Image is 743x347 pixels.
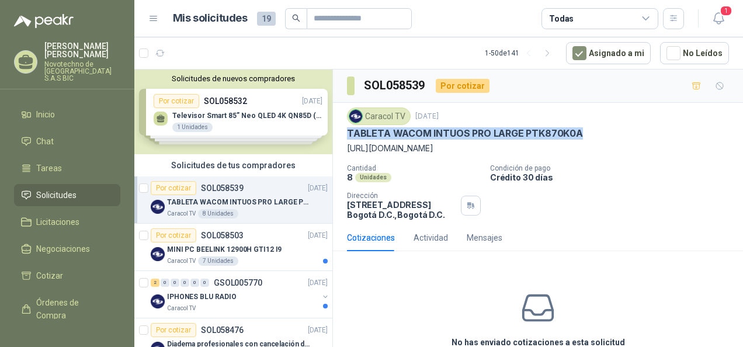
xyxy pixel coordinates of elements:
[200,279,209,287] div: 0
[14,103,120,126] a: Inicio
[151,247,165,261] img: Company Logo
[566,42,651,64] button: Asignado a mi
[36,162,62,175] span: Tareas
[134,176,332,224] a: Por cotizarSOL058539[DATE] Company LogoTABLETA WACOM INTUOS PRO LARGE PTK870K0ACaracol TV8 Unidades
[490,172,738,182] p: Crédito 30 días
[151,279,159,287] div: 2
[308,183,328,194] p: [DATE]
[347,200,456,220] p: [STREET_ADDRESS] Bogotá D.C. , Bogotá D.C.
[257,12,276,26] span: 19
[14,130,120,152] a: Chat
[151,181,196,195] div: Por cotizar
[201,326,244,334] p: SOL058476
[14,157,120,179] a: Tareas
[167,197,313,208] p: TABLETA WACOM INTUOS PRO LARGE PTK870K0A
[549,12,574,25] div: Todas
[134,154,332,176] div: Solicitudes de tus compradores
[36,189,77,202] span: Solicitudes
[36,135,54,148] span: Chat
[436,79,489,93] div: Por cotizar
[44,42,120,58] p: [PERSON_NAME] [PERSON_NAME]
[167,292,237,303] p: IPHONES BLU RADIO
[490,164,738,172] p: Condición de pago
[167,304,196,313] p: Caracol TV
[308,230,328,241] p: [DATE]
[708,8,729,29] button: 1
[349,110,362,123] img: Company Logo
[36,242,90,255] span: Negociaciones
[198,209,238,218] div: 8 Unidades
[201,231,244,240] p: SOL058503
[308,325,328,336] p: [DATE]
[36,296,109,322] span: Órdenes de Compra
[347,231,395,244] div: Cotizaciones
[660,42,729,64] button: No Leídos
[190,279,199,287] div: 0
[44,61,120,82] p: Novotechno de [GEOGRAPHIC_DATA] S.A.S BIC
[151,323,196,337] div: Por cotizar
[151,228,196,242] div: Por cotizar
[347,107,411,125] div: Caracol TV
[364,77,426,95] h3: SOL058539
[14,292,120,327] a: Órdenes de Compra
[14,14,74,28] img: Logo peakr
[201,184,244,192] p: SOL058539
[414,231,448,244] div: Actividad
[355,173,391,182] div: Unidades
[347,172,353,182] p: 8
[36,269,63,282] span: Cotizar
[347,164,481,172] p: Cantidad
[14,184,120,206] a: Solicitudes
[167,209,196,218] p: Caracol TV
[485,44,557,63] div: 1 - 50 de 141
[139,74,328,83] button: Solicitudes de nuevos compradores
[151,276,330,313] a: 2 0 0 0 0 0 GSOL005770[DATE] Company LogoIPHONES BLU RADIOCaracol TV
[347,142,729,155] p: [URL][DOMAIN_NAME]
[308,277,328,289] p: [DATE]
[467,231,502,244] div: Mensajes
[292,14,300,22] span: search
[171,279,179,287] div: 0
[167,244,282,255] p: MINI PC BEELINK 12900H GTI12 I9
[151,200,165,214] img: Company Logo
[214,279,262,287] p: GSOL005770
[14,238,120,260] a: Negociaciones
[720,5,732,16] span: 1
[415,111,439,122] p: [DATE]
[173,10,248,27] h1: Mis solicitudes
[14,211,120,233] a: Licitaciones
[161,279,169,287] div: 0
[134,224,332,271] a: Por cotizarSOL058503[DATE] Company LogoMINI PC BEELINK 12900H GTI12 I9Caracol TV7 Unidades
[134,70,332,154] div: Solicitudes de nuevos compradoresPor cotizarSOL058532[DATE] Televisor Smart 85” Neo QLED 4K QN85D...
[36,108,55,121] span: Inicio
[347,192,456,200] p: Dirección
[167,256,196,266] p: Caracol TV
[180,279,189,287] div: 0
[198,256,238,266] div: 7 Unidades
[36,216,79,228] span: Licitaciones
[347,127,583,140] p: TABLETA WACOM INTUOS PRO LARGE PTK870K0A
[14,265,120,287] a: Cotizar
[151,294,165,308] img: Company Logo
